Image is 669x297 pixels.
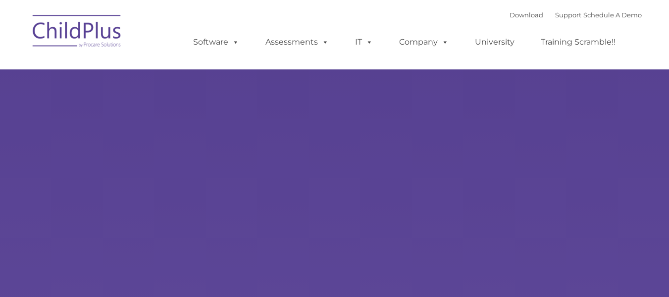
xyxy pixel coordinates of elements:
[555,11,581,19] a: Support
[510,11,642,19] font: |
[183,32,249,52] a: Software
[510,11,543,19] a: Download
[28,8,127,58] img: ChildPlus by Procare Solutions
[583,11,642,19] a: Schedule A Demo
[345,32,383,52] a: IT
[531,32,625,52] a: Training Scramble!!
[389,32,459,52] a: Company
[465,32,524,52] a: University
[256,32,339,52] a: Assessments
